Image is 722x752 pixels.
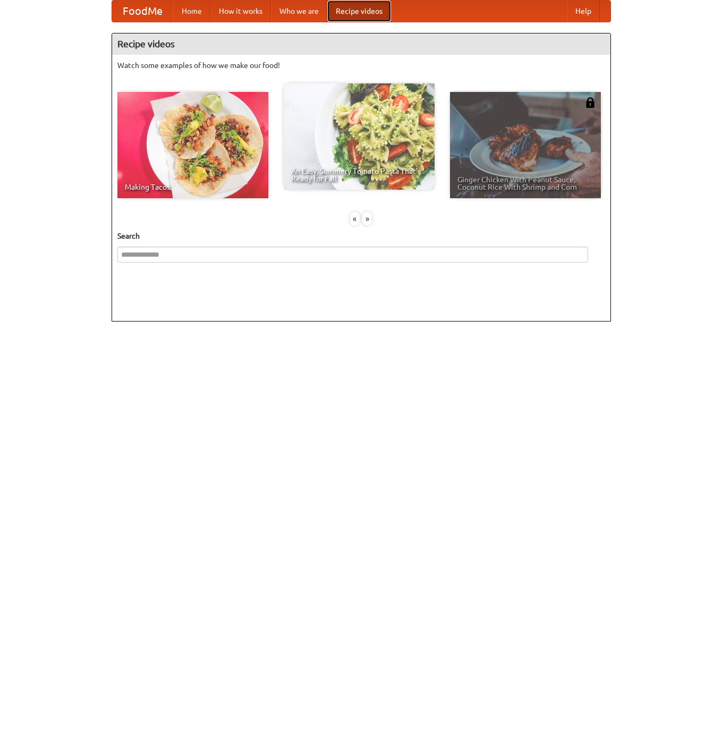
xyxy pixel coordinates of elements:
a: Home [173,1,210,22]
span: An Easy, Summery Tomato Pasta That's Ready for Fall [291,167,427,182]
a: Help [567,1,600,22]
a: FoodMe [112,1,173,22]
div: » [362,212,372,225]
h4: Recipe videos [112,33,610,55]
a: How it works [210,1,271,22]
a: Recipe videos [327,1,391,22]
a: An Easy, Summery Tomato Pasta That's Ready for Fall [284,83,435,190]
a: Who we are [271,1,327,22]
span: Making Tacos [125,183,261,191]
a: Making Tacos [117,92,268,198]
h5: Search [117,231,605,241]
div: « [350,212,360,225]
p: Watch some examples of how we make our food! [117,60,605,71]
img: 483408.png [585,97,596,108]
